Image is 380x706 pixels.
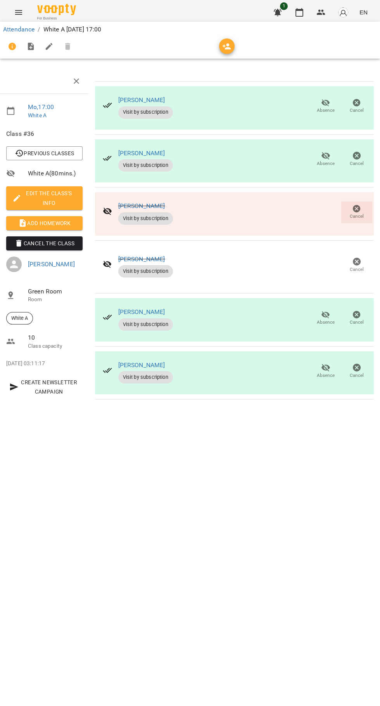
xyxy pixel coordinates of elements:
span: Create Newsletter Campaign [9,378,79,396]
span: Cancel [350,266,364,273]
button: Menu [9,3,28,22]
span: Visit by subscription [118,374,173,381]
button: Cancel [341,201,372,223]
span: Absence [317,372,335,379]
span: Visit by subscription [118,215,173,222]
button: Previous Classes [6,146,83,160]
span: Edit the class's Info [12,189,76,207]
span: Class #36 [6,129,83,139]
span: 1 [280,2,288,10]
li: / [38,25,40,34]
a: [PERSON_NAME] [118,96,165,104]
p: Room [28,296,83,304]
span: Visit by subscription [118,109,173,116]
a: [PERSON_NAME] [118,149,165,157]
a: Attendance [3,26,35,33]
button: Create Newsletter Campaign [6,375,83,399]
span: Previous Classes [12,149,76,158]
a: [PERSON_NAME] [118,202,165,210]
p: White A [DATE] 17:00 [43,25,102,34]
p: Class capacity [28,342,83,350]
a: [PERSON_NAME] [118,255,165,263]
span: Cancel [350,213,364,220]
span: White A ( 80 mins. ) [28,169,83,178]
a: White A [28,112,47,118]
button: Cancel [341,148,372,170]
span: 10 [28,333,83,342]
span: EN [359,8,368,16]
span: Cancel [350,107,364,114]
button: Absence [310,95,341,117]
a: [PERSON_NAME] [118,361,165,369]
span: Visit by subscription [118,268,173,275]
a: [PERSON_NAME] [28,260,75,268]
span: Add Homework [12,219,76,228]
img: Voopty Logo [37,4,76,15]
span: For Business [37,16,76,21]
span: White A [7,315,33,322]
span: Absence [317,107,335,114]
span: Cancel [350,319,364,326]
a: [PERSON_NAME] [118,308,165,316]
button: Absence [310,148,341,170]
img: avatar_s.png [338,7,349,18]
button: Cancel [341,361,372,382]
a: Mo , 17:00 [28,103,54,111]
button: EN [356,5,371,19]
button: Cancel [341,95,372,117]
p: [DATE] 03:11:17 [6,360,83,368]
span: Cancel the class [12,239,76,248]
span: Visit by subscription [118,321,173,328]
button: Cancel [341,307,372,329]
span: Green Room [28,287,83,296]
button: Cancel the class [6,236,83,250]
span: Visit by subscription [118,162,173,169]
span: Cancel [350,372,364,379]
span: Cancel [350,160,364,167]
button: Absence [310,307,341,329]
button: Edit the class's Info [6,186,83,210]
nav: breadcrumb [3,25,377,34]
div: White A [6,312,33,324]
button: Cancel [341,255,372,276]
span: Absence [317,160,335,167]
span: Absence [317,319,335,326]
button: Absence [310,361,341,382]
button: Add Homework [6,216,83,230]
